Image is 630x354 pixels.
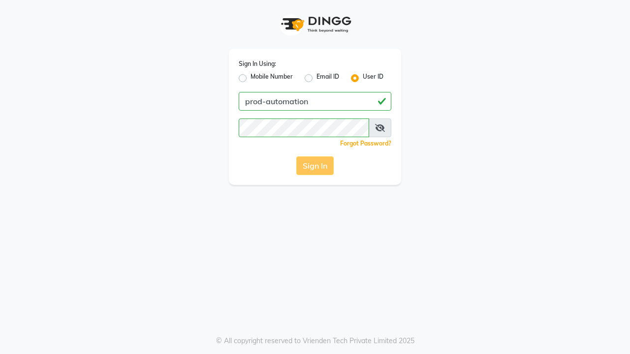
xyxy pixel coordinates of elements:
[316,72,339,84] label: Email ID
[239,92,391,111] input: Username
[276,10,354,39] img: logo1.svg
[340,140,391,147] a: Forgot Password?
[363,72,383,84] label: User ID
[251,72,293,84] label: Mobile Number
[239,59,276,68] label: Sign In Using:
[239,118,369,137] input: Username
